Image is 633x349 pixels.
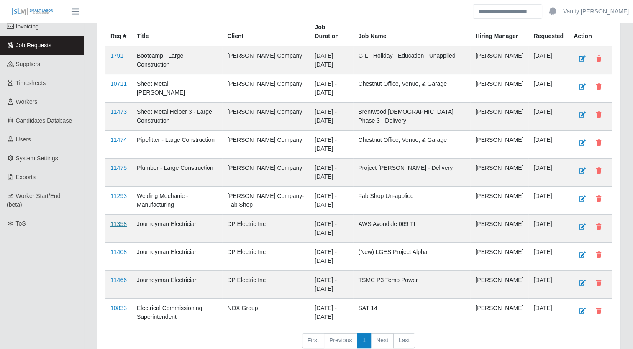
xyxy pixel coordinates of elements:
[222,46,310,74] td: [PERSON_NAME] Company
[528,103,569,131] td: [DATE]
[132,159,222,187] td: Plumber - Large Construction
[470,187,528,215] td: [PERSON_NAME]
[310,243,353,271] td: [DATE] - [DATE]
[222,159,310,187] td: [PERSON_NAME] Company
[7,192,61,208] span: Worker Start/End (beta)
[528,131,569,159] td: [DATE]
[357,333,371,348] a: 1
[110,80,127,87] a: 10711
[310,103,353,131] td: [DATE] - [DATE]
[353,187,470,215] td: Fab Shop Un-applied
[110,221,127,227] a: 11358
[528,74,569,103] td: [DATE]
[222,243,310,271] td: DP Electric Inc
[110,136,127,143] a: 11474
[528,215,569,243] td: [DATE]
[132,18,222,46] th: Title
[16,61,40,67] span: Suppliers
[132,271,222,299] td: Journeyman Electrician
[110,249,127,255] a: 11408
[222,271,310,299] td: DP Electric Inc
[563,7,629,16] a: Vanity [PERSON_NAME]
[132,299,222,327] td: Electrical Commissioning Superintendent
[222,18,310,46] th: Client
[310,299,353,327] td: [DATE] - [DATE]
[16,220,26,227] span: ToS
[353,215,470,243] td: AWS Avondale 069 TI
[110,277,127,283] a: 11466
[310,46,353,74] td: [DATE] - [DATE]
[310,131,353,159] td: [DATE] - [DATE]
[16,155,58,162] span: System Settings
[222,131,310,159] td: [PERSON_NAME] Company
[132,74,222,103] td: Sheet Metal [PERSON_NAME]
[353,46,470,74] td: G-L - Holiday - Education - Unapplied
[470,18,528,46] th: Hiring Manager
[528,18,569,46] th: Requested
[222,215,310,243] td: DP Electric Inc
[132,131,222,159] td: Pipefitter - Large Construction
[222,187,310,215] td: [PERSON_NAME] Company- Fab Shop
[132,187,222,215] td: Welding Mechanic - Manufacturing
[110,305,127,311] a: 10833
[222,299,310,327] td: NOX Group
[16,117,72,124] span: Candidates Database
[353,271,470,299] td: TSMC P3 Temp Power
[310,215,353,243] td: [DATE] - [DATE]
[470,103,528,131] td: [PERSON_NAME]
[132,46,222,74] td: Bootcamp - Large Construction
[528,187,569,215] td: [DATE]
[528,159,569,187] td: [DATE]
[528,243,569,271] td: [DATE]
[353,18,470,46] th: Job Name
[353,131,470,159] td: Chestnut Office, Venue, & Garage
[16,174,36,180] span: Exports
[470,299,528,327] td: [PERSON_NAME]
[132,103,222,131] td: Sheet Metal Helper 3 - Large Construction
[470,46,528,74] td: [PERSON_NAME]
[470,159,528,187] td: [PERSON_NAME]
[470,74,528,103] td: [PERSON_NAME]
[353,159,470,187] td: Project [PERSON_NAME] - Delivery
[222,74,310,103] td: [PERSON_NAME] Company
[310,187,353,215] td: [DATE] - [DATE]
[528,271,569,299] td: [DATE]
[310,159,353,187] td: [DATE] - [DATE]
[105,18,132,46] th: Req #
[110,108,127,115] a: 11473
[569,18,612,46] th: Action
[470,271,528,299] td: [PERSON_NAME]
[353,243,470,271] td: (New) LGES Project Alpha
[470,131,528,159] td: [PERSON_NAME]
[12,7,54,16] img: SLM Logo
[110,52,123,59] a: 1791
[110,164,127,171] a: 11475
[16,42,52,49] span: Job Requests
[16,80,46,86] span: Timesheets
[353,299,470,327] td: SAT 14
[132,215,222,243] td: Journeyman Electrician
[473,4,542,19] input: Search
[16,23,39,30] span: Invoicing
[310,271,353,299] td: [DATE] - [DATE]
[353,103,470,131] td: Brentwood [DEMOGRAPHIC_DATA] Phase 3 - Delivery
[132,243,222,271] td: Journeyman Electrician
[528,299,569,327] td: [DATE]
[16,136,31,143] span: Users
[353,74,470,103] td: Chestnut Office, Venue, & Garage
[310,18,353,46] th: Job Duration
[110,192,127,199] a: 11293
[222,103,310,131] td: [PERSON_NAME] Company
[310,74,353,103] td: [DATE] - [DATE]
[470,243,528,271] td: [PERSON_NAME]
[470,215,528,243] td: [PERSON_NAME]
[528,46,569,74] td: [DATE]
[16,98,38,105] span: Workers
